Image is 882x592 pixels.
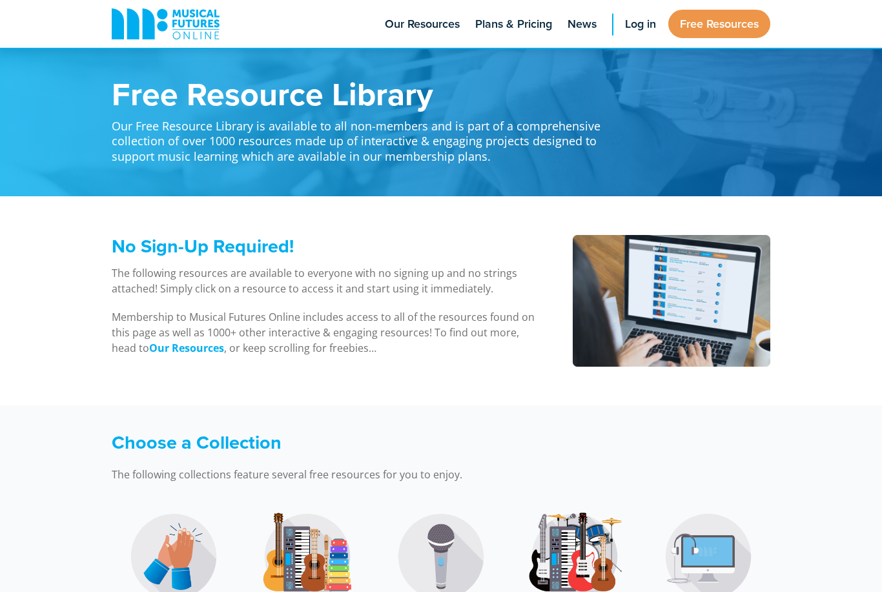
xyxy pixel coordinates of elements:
span: Log in [625,15,656,33]
p: The following resources are available to everyone with no signing up and no strings attached! Sim... [112,265,540,296]
p: Membership to Musical Futures Online includes access to all of the resources found on this page a... [112,309,540,356]
p: The following collections feature several free resources for you to enjoy. [112,467,615,482]
span: News [568,15,597,33]
p: Our Free Resource Library is available to all non-members and is part of a comprehensive collecti... [112,110,615,164]
a: Our Resources [149,341,224,356]
h3: Choose a Collection [112,431,615,454]
span: Our Resources [385,15,460,33]
span: No Sign-Up Required! [112,232,294,260]
span: Plans & Pricing [475,15,552,33]
h1: Free Resource Library [112,77,615,110]
strong: Our Resources [149,341,224,355]
a: Free Resources [668,10,770,38]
